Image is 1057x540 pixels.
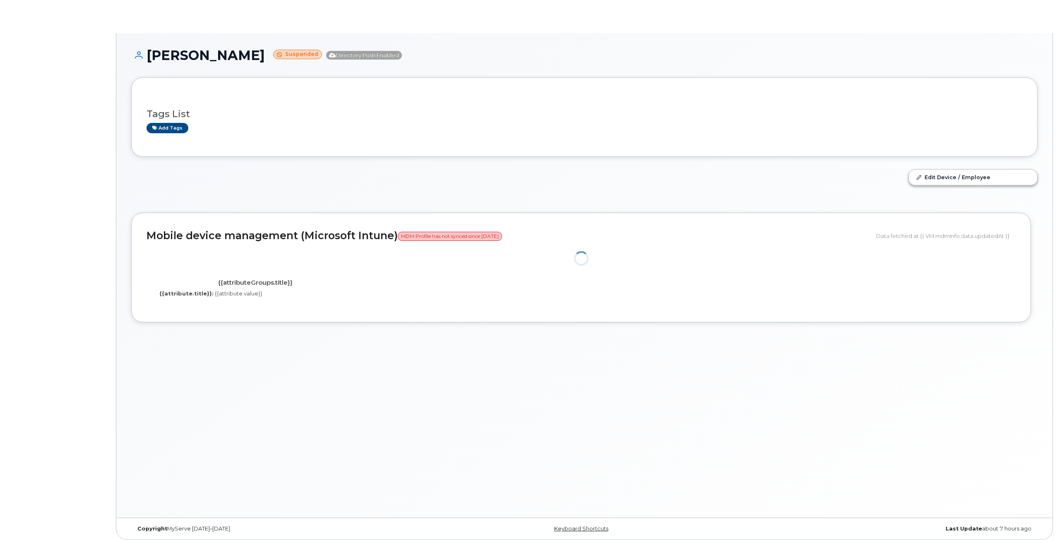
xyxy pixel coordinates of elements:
[735,526,1038,532] div: about 7 hours ago
[137,526,167,532] strong: Copyright
[273,50,322,59] small: Suspended
[554,526,608,532] a: Keyboard Shortcuts
[909,170,1037,185] a: Edit Device / Employee
[147,123,188,133] a: Add tags
[147,230,870,242] h2: Mobile device management (Microsoft Intune)
[215,290,262,297] span: {{attribute.value}}
[131,526,433,532] div: MyServe [DATE]–[DATE]
[131,48,1038,62] h1: [PERSON_NAME]
[326,51,402,60] span: Directory Push Enabled
[398,232,502,241] span: MDM Profile has not synced since [DATE]
[147,109,1022,119] h3: Tags List
[153,279,358,286] h4: {{attributeGroups.title}}
[876,228,1016,244] div: Data fetched at {{ VM.mdmInfo.data.updatedAt }}
[946,526,982,532] strong: Last Update
[159,290,214,298] label: {{attribute.title}}:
